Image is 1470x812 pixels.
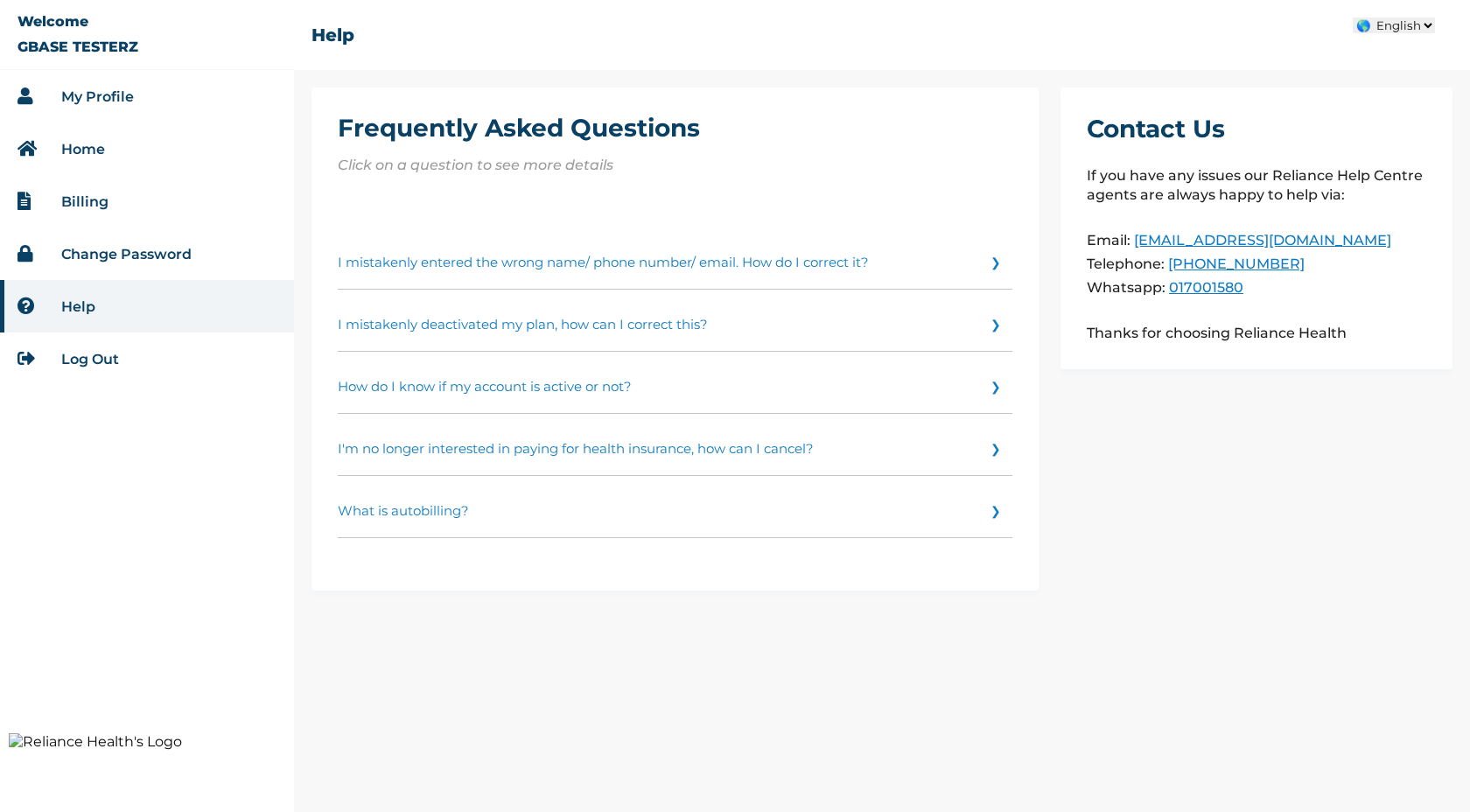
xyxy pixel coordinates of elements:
a: Change Password [61,246,192,262]
p: If you have any issues our Reliance Help Centre agents are always happy to help via: [1087,166,1426,205]
a: Log Out [61,351,119,367]
a: I mistakenly entered the wrong name/ phone number/ email. How do I correct it? [338,227,1012,290]
p: Thanks for choosing Reliance Health [1087,324,1426,343]
a: My Profile [61,88,134,105]
p: Welcome [17,13,88,30]
a: What is autobilling? [338,476,1012,538]
a: Help [61,298,95,315]
a: I'm no longer interested in paying for health insurance, how can I cancel? [338,414,1012,476]
img: Reliance Health's Logo [9,733,285,750]
p: Email: [1087,231,1426,250]
a: [PHONE_NUMBER] [1168,255,1305,272]
a: Home [61,141,105,157]
a: I mistakenly deactivated my plan, how can I correct this? [338,290,1012,352]
p: Click on a question to see more details [338,156,1012,175]
p: GBASE TESTERZ [17,38,138,55]
h1: Frequently Asked Questions [338,114,1012,142]
a: [EMAIL_ADDRESS][DOMAIN_NAME] [1134,232,1391,248]
h1: Contact Us [1087,114,1426,143]
a: 017001580 [1169,279,1243,296]
a: How do I know if my account is active or not? [338,352,1012,414]
p: Whatsapp: [1087,278,1426,297]
p: Telephone: [1087,255,1426,274]
a: Billing [61,193,108,210]
h2: Help [311,24,354,45]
